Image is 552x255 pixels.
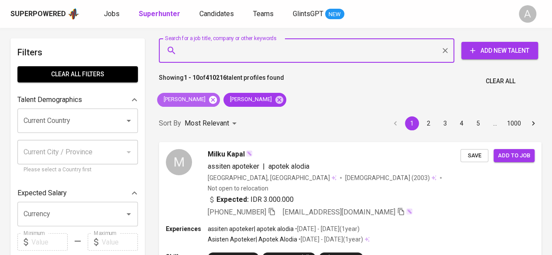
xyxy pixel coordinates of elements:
[422,116,435,130] button: Go to page 2
[387,116,542,130] nav: pagination navigation
[10,7,79,20] a: Superpoweredapp logo
[471,116,485,130] button: Go to page 5
[159,73,284,89] p: Showing of talent profiles found
[199,10,234,18] span: Candidates
[345,173,411,182] span: [DEMOGRAPHIC_DATA]
[297,235,363,244] p: • [DATE] - [DATE] ( 1 year )
[461,42,538,59] button: Add New Talent
[208,235,297,244] p: Asisten Apoteker | Apotek Alodia
[253,10,274,18] span: Teams
[17,91,138,109] div: Talent Demographics
[208,194,294,205] div: IDR 3.000.000
[268,162,309,170] span: apotek alodia
[139,10,180,18] b: Superhunter
[293,10,323,18] span: GlintsGPT
[494,149,535,163] button: Add to job
[468,45,531,56] span: Add New Talent
[486,76,515,87] span: Clear All
[17,95,82,105] p: Talent Demographics
[208,162,259,170] span: assiten apoteker
[488,119,502,128] div: …
[10,9,66,19] div: Superpowered
[208,149,245,160] span: Milku Kapal
[283,208,395,216] span: [EMAIL_ADDRESS][DOMAIN_NAME]
[166,149,192,175] div: M
[246,150,253,157] img: magic_wand.svg
[185,118,229,129] p: Most Relevant
[185,116,240,132] div: Most Relevant
[24,166,132,174] p: Please select a Country first
[293,9,344,20] a: GlintsGPT NEW
[325,10,344,19] span: NEW
[123,208,135,220] button: Open
[68,7,79,20] img: app logo
[17,66,138,82] button: Clear All filters
[123,115,135,127] button: Open
[208,224,294,233] p: assiten apoteker | apotek alodia
[455,116,469,130] button: Go to page 4
[17,184,138,202] div: Expected Salary
[17,188,67,198] p: Expected Salary
[263,161,265,172] span: |
[216,194,249,205] b: Expected:
[465,151,484,161] span: Save
[526,116,540,130] button: Go to next page
[253,9,275,20] a: Teams
[157,95,211,104] span: [PERSON_NAME]
[206,74,226,81] b: 410216
[208,208,266,216] span: [PHONE_NUMBER]
[102,233,138,251] input: Value
[460,149,488,163] button: Save
[31,233,68,251] input: Value
[504,116,524,130] button: Go to page 1000
[498,151,530,161] span: Add to job
[223,95,277,104] span: [PERSON_NAME]
[294,224,360,233] p: • [DATE] - [DATE] ( 1 year )
[482,73,519,89] button: Clear All
[439,44,451,57] button: Clear
[17,45,138,59] h6: Filters
[157,93,220,107] div: [PERSON_NAME]
[438,116,452,130] button: Go to page 3
[104,10,120,18] span: Jobs
[208,173,336,182] div: [GEOGRAPHIC_DATA], [GEOGRAPHIC_DATA]
[166,224,208,233] p: Experiences
[405,116,419,130] button: page 1
[104,9,121,20] a: Jobs
[223,93,286,107] div: [PERSON_NAME]
[345,173,436,182] div: (2003)
[184,74,199,81] b: 1 - 10
[199,9,236,20] a: Candidates
[24,69,131,80] span: Clear All filters
[519,5,536,23] div: A
[406,208,413,215] img: magic_wand.svg
[208,184,268,193] p: Not open to relocation
[139,9,182,20] a: Superhunter
[159,118,181,129] p: Sort By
